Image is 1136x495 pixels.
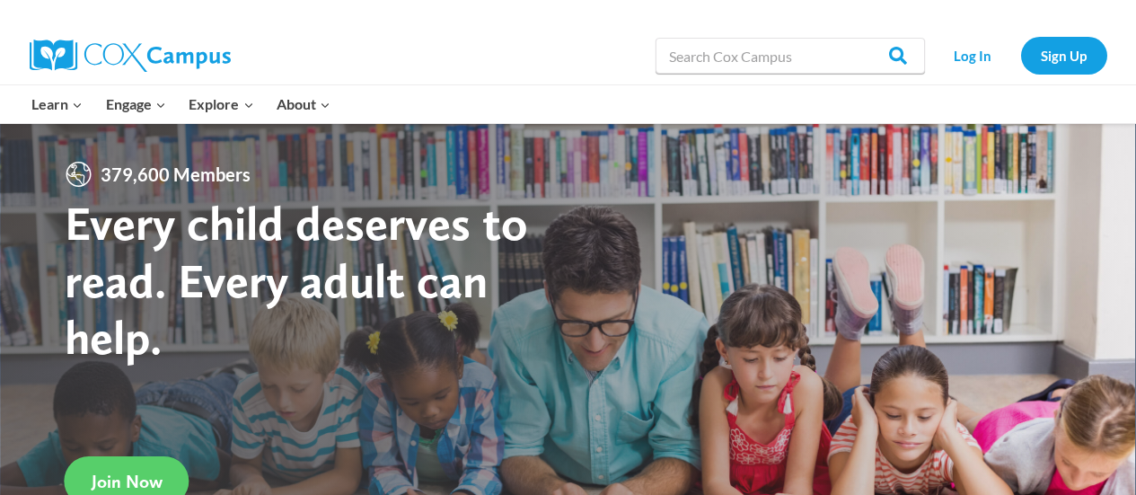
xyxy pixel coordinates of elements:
[106,93,166,116] span: Engage
[1021,37,1107,74] a: Sign Up
[277,93,330,116] span: About
[656,38,925,74] input: Search Cox Campus
[934,37,1012,74] a: Log In
[31,93,83,116] span: Learn
[93,160,258,189] span: 379,600 Members
[30,40,231,72] img: Cox Campus
[189,93,253,116] span: Explore
[65,194,528,366] strong: Every child deserves to read. Every adult can help.
[92,471,163,492] span: Join Now
[934,37,1107,74] nav: Secondary Navigation
[21,85,342,123] nav: Primary Navigation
